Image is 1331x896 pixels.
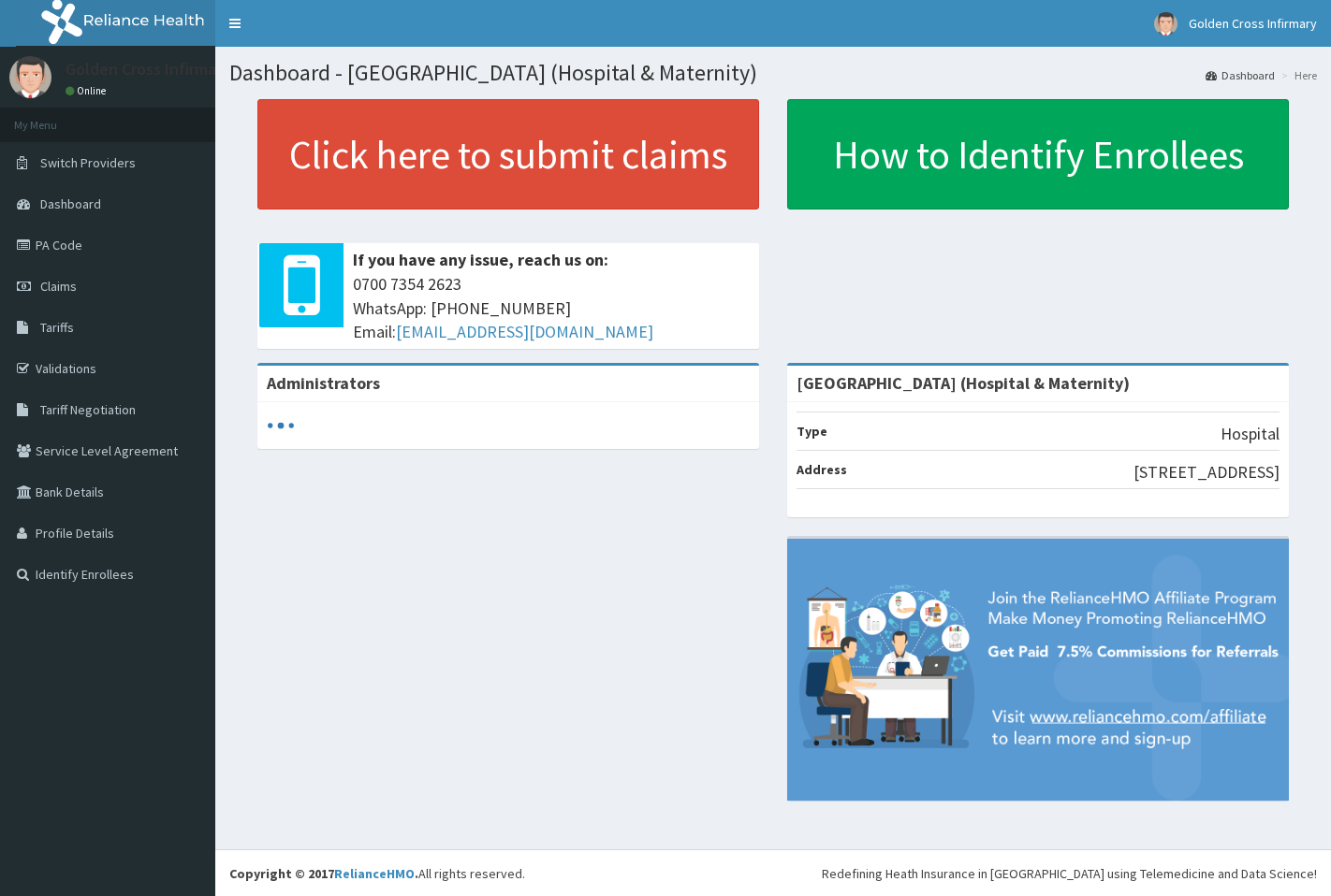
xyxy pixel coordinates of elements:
[797,461,847,478] b: Address
[1154,12,1177,36] img: User Image
[822,864,1317,883] div: Redefining Heath Insurance in [GEOGRAPHIC_DATA] using Telemedicine and Data Science!
[40,195,101,212] span: Dashboard
[40,154,136,171] span: Switch Providers
[66,61,230,78] p: Golden Cross Infirmary
[9,56,51,98] img: User Image
[334,865,415,882] a: RelianceHMO
[787,539,1289,802] img: provider-team-banner.png
[797,372,1130,394] strong: [GEOGRAPHIC_DATA] (Hospital & Maternity)
[40,278,77,295] span: Claims
[353,272,750,344] span: 0700 7354 2623 WhatsApp: [PHONE_NUMBER] Email:
[40,401,136,418] span: Tariff Negotiation
[1277,67,1317,83] li: Here
[787,99,1289,210] a: How to Identify Enrollees
[40,319,74,336] span: Tariffs
[1206,67,1275,83] a: Dashboard
[267,372,380,394] b: Administrators
[797,423,827,440] b: Type
[353,249,608,270] b: If you have any issue, reach us on:
[229,865,418,882] strong: Copyright © 2017 .
[1189,15,1317,32] span: Golden Cross Infirmary
[66,84,110,97] a: Online
[1134,460,1280,484] p: [STREET_ADDRESS]
[257,99,759,210] a: Click here to submit claims
[267,412,295,440] svg: audio-loading
[1221,422,1280,446] p: Hospital
[396,321,653,342] a: [EMAIL_ADDRESS][DOMAIN_NAME]
[229,61,1317,85] h1: Dashboard - [GEOGRAPHIC_DATA] (Hospital & Maternity)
